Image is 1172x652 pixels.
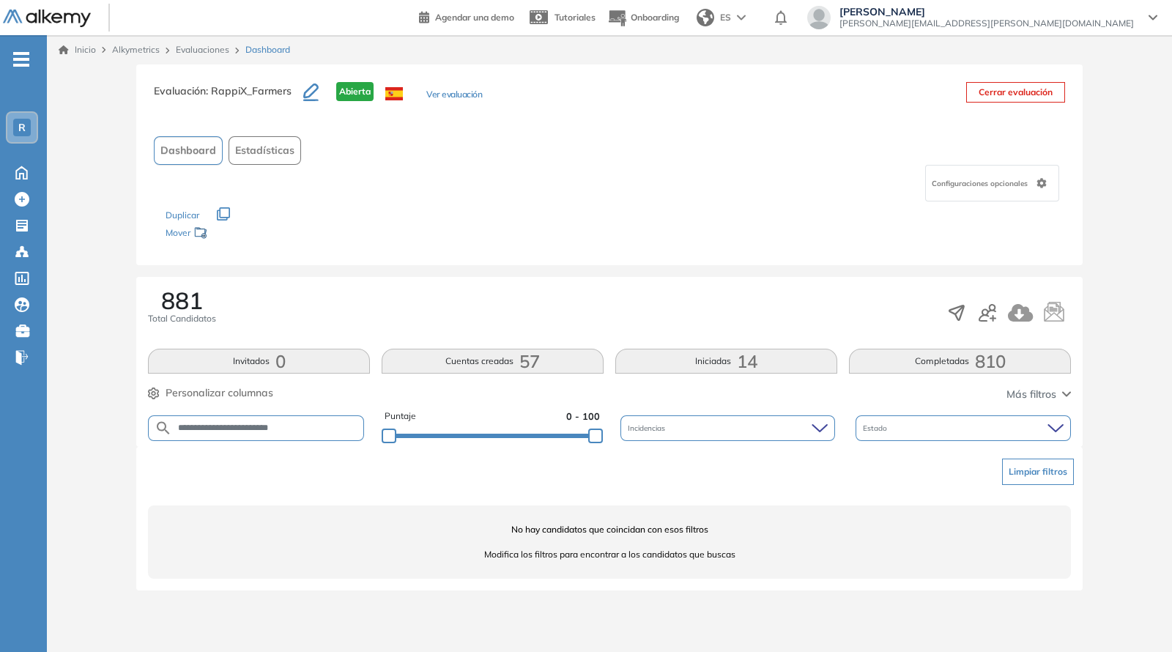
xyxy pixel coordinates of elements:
img: SEARCH_ALT [155,419,172,437]
span: [PERSON_NAME] [839,6,1134,18]
span: Configuraciones opcionales [932,178,1031,189]
button: Limpiar filtros [1002,459,1074,485]
img: ESP [385,87,403,100]
span: Modifica los filtros para encontrar a los candidatos que buscas [148,548,1071,561]
button: Personalizar columnas [148,385,273,401]
span: Estado [863,423,890,434]
i: - [13,58,29,61]
div: Incidencias [620,415,836,441]
span: Personalizar columnas [166,385,273,401]
img: arrow [737,15,746,21]
span: : RappiX_Farmers [206,84,292,97]
button: Más filtros [1006,387,1071,402]
button: Completadas810 [849,349,1071,374]
div: Configuraciones opcionales [925,165,1059,201]
div: Estado [856,415,1071,441]
span: R [18,122,26,133]
span: Total Candidatos [148,312,216,325]
span: Alkymetrics [112,44,160,55]
a: Inicio [59,43,96,56]
span: Puntaje [385,410,416,423]
button: Cerrar evaluación [966,82,1065,103]
button: Estadísticas [229,136,301,165]
button: Onboarding [607,2,679,34]
span: Agendar una demo [435,12,514,23]
span: Duplicar [166,210,199,221]
span: Tutoriales [555,12,596,23]
img: world [697,9,714,26]
span: No hay candidatos que coincidan con esos filtros [148,523,1071,536]
button: Invitados0 [148,349,370,374]
h3: Evaluación [154,82,303,113]
a: Agendar una demo [419,7,514,25]
span: Incidencias [628,423,668,434]
span: [PERSON_NAME][EMAIL_ADDRESS][PERSON_NAME][DOMAIN_NAME] [839,18,1134,29]
button: Cuentas creadas57 [382,349,604,374]
span: 0 - 100 [566,410,600,423]
span: ES [720,11,731,24]
div: Mover [166,221,312,248]
span: Dashboard [245,43,290,56]
a: Evaluaciones [176,44,229,55]
button: Iniciadas14 [615,349,837,374]
span: Dashboard [160,143,216,158]
span: Estadísticas [235,143,294,158]
button: Ver evaluación [426,88,482,103]
button: Dashboard [154,136,223,165]
span: Más filtros [1006,387,1056,402]
span: Onboarding [631,12,679,23]
span: Abierta [336,82,374,101]
span: 881 [161,289,203,312]
img: Logo [3,10,91,28]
